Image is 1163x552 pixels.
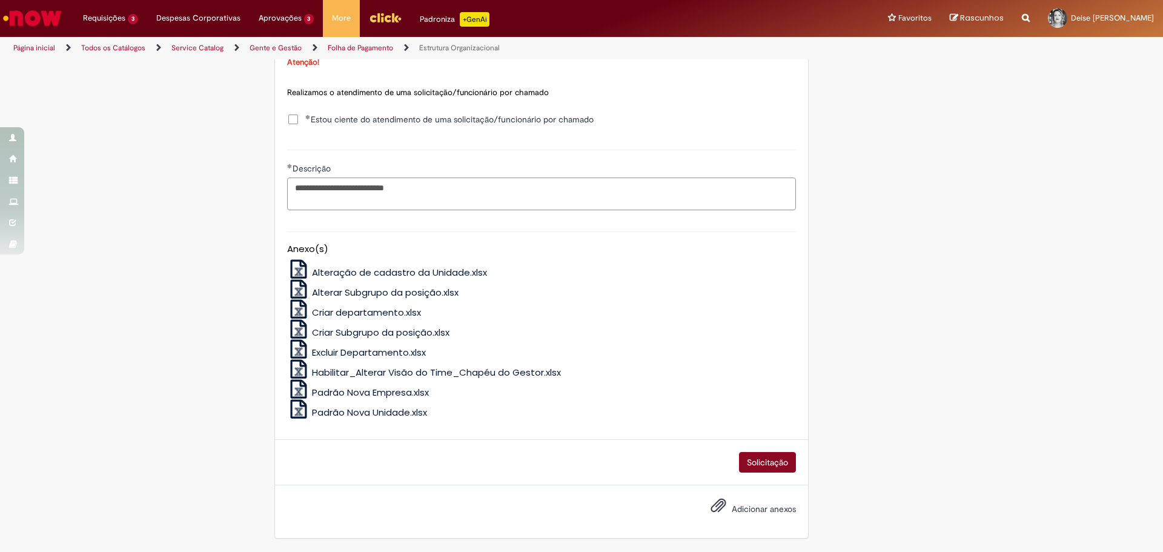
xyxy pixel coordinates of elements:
[732,504,796,515] span: Adicionar anexos
[707,494,729,522] button: Adicionar anexos
[83,12,125,24] span: Requisições
[419,43,500,53] a: Estrutura Organizacional
[960,12,1004,24] span: Rascunhos
[287,406,428,419] a: Padrão Nova Unidade.xlsx
[304,14,314,24] span: 3
[13,43,55,53] a: Página inicial
[293,163,333,174] span: Descrição
[305,115,311,119] span: Obrigatório Preenchido
[128,14,138,24] span: 3
[287,178,796,210] textarea: Descrição
[305,113,594,125] span: Estou ciente do atendimento de uma solicitação/funcionário por chamado
[287,306,422,319] a: Criar departamento.xlsx
[1071,13,1154,23] span: Deise [PERSON_NAME]
[287,346,426,359] a: Excluir Departamento.xlsx
[312,346,426,359] span: Excluir Departamento.xlsx
[287,286,459,299] a: Alterar Subgrupo da posição.xlsx
[287,266,488,279] a: Alteração de cadastro da Unidade.xlsx
[250,43,302,53] a: Gente e Gestão
[328,43,393,53] a: Folha de Pagamento
[312,386,429,399] span: Padrão Nova Empresa.xlsx
[332,12,351,24] span: More
[312,326,449,339] span: Criar Subgrupo da posição.xlsx
[287,366,562,379] a: Habilitar_Alterar Visão do Time_Chapéu do Gestor.xlsx
[312,306,421,319] span: Criar departamento.xlsx
[9,37,766,59] ul: Trilhas de página
[950,13,1004,24] a: Rascunhos
[460,12,489,27] p: +GenAi
[420,12,489,27] div: Padroniza
[898,12,932,24] span: Favoritos
[259,12,302,24] span: Aprovações
[312,366,561,379] span: Habilitar_Alterar Visão do Time_Chapéu do Gestor.xlsx
[287,87,549,98] span: Realizamos o atendimento de uma solicitação/funcionário por chamado
[312,266,487,279] span: Alteração de cadastro da Unidade.xlsx
[287,244,796,254] h5: Anexo(s)
[312,406,427,419] span: Padrão Nova Unidade.xlsx
[171,43,224,53] a: Service Catalog
[156,12,240,24] span: Despesas Corporativas
[81,43,145,53] a: Todos os Catálogos
[287,386,429,399] a: Padrão Nova Empresa.xlsx
[1,6,64,30] img: ServiceNow
[287,326,450,339] a: Criar Subgrupo da posição.xlsx
[287,164,293,168] span: Obrigatório Preenchido
[287,57,319,67] span: Atenção!
[739,452,796,473] button: Solicitação
[369,8,402,27] img: click_logo_yellow_360x200.png
[312,286,459,299] span: Alterar Subgrupo da posição.xlsx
